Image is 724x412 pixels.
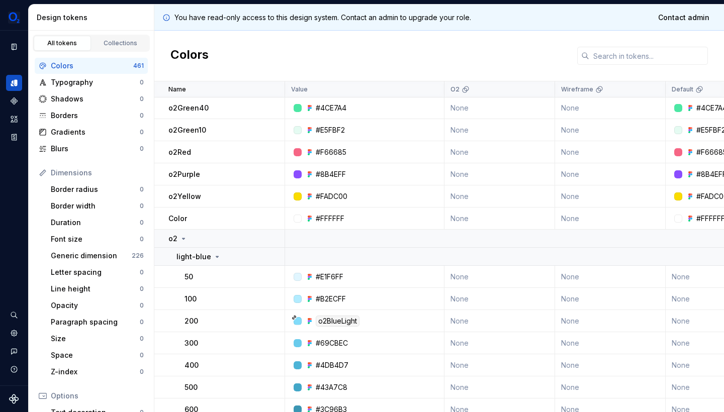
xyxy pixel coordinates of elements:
[444,185,555,208] td: None
[140,202,144,210] div: 0
[316,316,359,327] div: o2BlueLight
[658,13,709,23] span: Contact admin
[6,129,22,145] a: Storybook stories
[185,272,193,282] p: 50
[444,266,555,288] td: None
[444,310,555,332] td: None
[8,12,20,24] img: 1a847f6c-1245-4c66-adf2-ab3a177fc91e.png
[6,343,22,359] button: Contact support
[140,318,144,326] div: 0
[316,272,343,282] div: #E1F6FF
[444,97,555,119] td: None
[6,307,22,323] div: Search ⌘K
[168,234,177,244] p: o2
[185,316,198,326] p: 200
[37,13,150,23] div: Design tokens
[316,191,347,201] div: #FADC00
[47,364,148,380] a: Z-index0
[51,350,140,360] div: Space
[51,251,132,261] div: Generic dimension
[140,219,144,227] div: 0
[561,85,593,93] p: Wireframe
[555,354,666,376] td: None
[140,301,144,310] div: 0
[47,231,148,247] a: Font size0
[35,91,148,107] a: Shadows0
[168,147,191,157] p: o2Red
[168,85,186,93] p: Name
[555,288,666,310] td: None
[444,208,555,230] td: None
[47,264,148,280] a: Letter spacing0
[140,285,144,293] div: 0
[185,338,198,348] p: 300
[291,85,308,93] p: Value
[47,297,148,314] a: Opacity0
[555,208,666,230] td: None
[140,185,144,193] div: 0
[51,201,140,211] div: Border width
[51,94,140,104] div: Shadows
[168,214,187,224] p: Color
[51,77,140,87] div: Typography
[316,294,346,304] div: #B2ECFF
[47,347,148,363] a: Space0
[555,97,666,119] td: None
[6,325,22,341] a: Settings
[47,281,148,297] a: Line height0
[6,111,22,127] a: Assets
[316,214,344,224] div: #FFFFFF
[176,252,211,262] p: light-blue
[316,360,348,370] div: #4DB4D7
[316,125,345,135] div: #E5FBF2
[35,108,148,124] a: Borders0
[133,62,144,70] div: 461
[555,266,666,288] td: None
[450,85,460,93] p: O2
[140,78,144,86] div: 0
[444,119,555,141] td: None
[35,74,148,90] a: Typography0
[185,360,199,370] p: 400
[555,185,666,208] td: None
[140,112,144,120] div: 0
[140,128,144,136] div: 0
[316,147,346,157] div: #F66685
[444,163,555,185] td: None
[51,111,140,121] div: Borders
[444,332,555,354] td: None
[9,394,19,404] svg: Supernova Logo
[6,39,22,55] a: Documentation
[6,75,22,91] a: Design tokens
[35,58,148,74] a: Colors461
[51,218,140,228] div: Duration
[47,331,148,347] a: Size0
[174,13,471,23] p: You have read-only access to this design system. Contact an admin to upgrade your role.
[316,169,346,179] div: #8B4EFF
[168,169,200,179] p: o2Purple
[444,288,555,310] td: None
[51,184,140,194] div: Border radius
[316,338,348,348] div: #69CBEC
[51,267,140,277] div: Letter spacing
[47,215,148,231] a: Duration0
[555,310,666,332] td: None
[185,294,197,304] p: 100
[316,103,346,113] div: #4CE7A4
[6,93,22,109] a: Components
[168,191,201,201] p: o2Yellow
[444,354,555,376] td: None
[140,368,144,376] div: 0
[316,382,347,392] div: #43A7C8
[652,9,716,27] a: Contact admin
[51,284,140,294] div: Line height
[444,376,555,398] td: None
[37,39,87,47] div: All tokens
[555,119,666,141] td: None
[140,95,144,103] div: 0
